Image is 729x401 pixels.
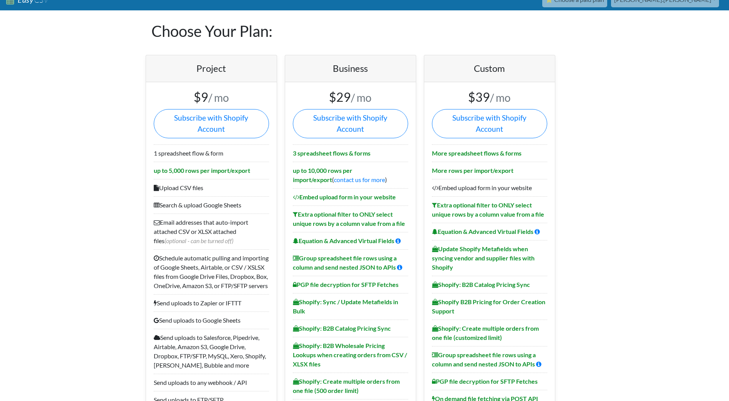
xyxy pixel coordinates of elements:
b: Embed upload form in your website [293,193,396,200]
a: contact us for more [334,176,385,183]
b: Shopify: B2B Catalog Pricing Sync [432,281,530,288]
small: / mo [490,91,511,104]
li: Upload CSV files [154,179,269,196]
a: Subscribe with Shopify Account [154,109,269,138]
h3: $39 [432,90,547,104]
li: Send uploads to Salesforce, Pipedrive, Airtable, Amazon S3, Google Drive, Dropbox, FTP/SFTP, MySQ... [154,329,269,374]
a: Subscribe with Shopify Account [293,109,408,138]
b: Shopify: B2B Wholesale Pricing Lookups when creating orders from CSV / XLSX files [293,342,407,368]
b: up to 10,000 rows per import/export [293,167,352,183]
li: Schedule automatic pulling and importing of Google Sheets, Airtable, or CSV / XSLSX files from Go... [154,249,269,294]
b: Update Shopify Metafields when syncing vendor and supplier files with Shopify [432,245,535,271]
iframe: Drift Widget Chat Controller [691,363,720,392]
b: up to 5,000 rows per import/export [154,167,250,174]
h3: $29 [293,90,408,104]
b: Shopify: Create multiple orders from one file (500 order limit) [293,378,400,394]
li: Send uploads to Google Sheets [154,312,269,329]
li: Send uploads to any webhook / API [154,374,269,391]
b: PGP file decryption for SFTP Fetches [432,378,538,385]
li: ( ) [293,162,408,188]
b: More spreadsheet flows & forms [432,149,521,157]
b: Shopify: Create multiple orders from one file (customized limit) [432,325,539,341]
li: Email addresses that auto-import attached CSV or XLSX attached files [154,214,269,249]
b: Extra optional filter to ONLY select unique rows by a column value from a file [432,201,544,218]
h4: Business [293,63,408,74]
b: PGP file decryption for SFTP Fetches [293,281,399,288]
a: Subscribe with Shopify Account [432,109,547,138]
h4: Custom [432,63,547,74]
li: 1 spreadsheet flow & form [154,144,269,162]
h3: $9 [154,90,269,104]
b: 3 spreadsheet flows & forms [293,149,370,157]
b: Group spreadsheet file rows using a column and send nested JSON to APIs [432,351,536,368]
h4: Project [154,63,269,74]
span: (optional - can be turned off) [164,237,233,244]
b: Group spreadsheet file rows using a column and send nested JSON to APIs [293,254,397,271]
b: Equation & Advanced Virtual Fields [293,237,394,244]
li: Embed upload form in your website [432,179,547,196]
b: More rows per import/export [432,167,513,174]
li: Send uploads to Zapier or IFTTT [154,294,269,312]
li: Search & upload Google Sheets [154,196,269,214]
small: / mo [351,91,372,104]
h1: Choose Your Plan: [151,10,578,52]
b: Shopify: Sync / Update Metafields in Bulk [293,298,398,315]
b: Extra optional filter to ONLY select unique rows by a column value from a file [293,210,405,227]
b: Equation & Advanced Virtual Fields [432,228,533,235]
b: Shopify B2B Pricing for Order Creation Support [432,298,545,315]
small: / mo [208,91,229,104]
b: Shopify: B2B Catalog Pricing Sync [293,325,391,332]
